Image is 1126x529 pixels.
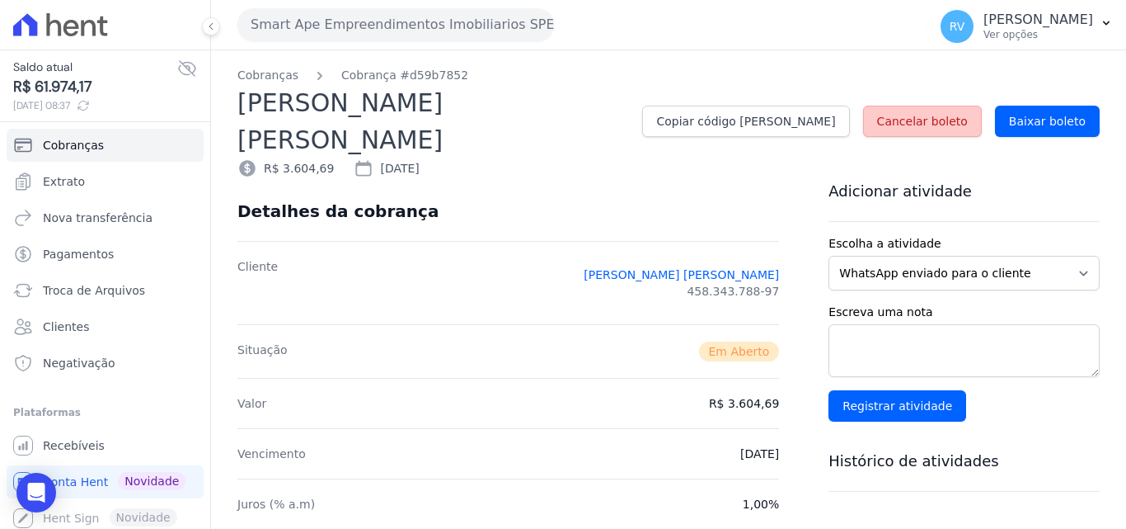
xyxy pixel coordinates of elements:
div: R$ 3.604,69 [237,158,334,178]
h3: Histórico de atividades [828,451,1100,471]
nav: Breadcrumb [237,67,1100,84]
div: [DATE] [354,158,419,178]
a: Baixar boleto [995,106,1100,137]
span: 458.343.788-97 [687,283,779,300]
a: Copiar código [PERSON_NAME] [642,106,849,137]
a: Nova transferência [7,201,204,234]
span: Recebíveis [43,437,105,454]
span: [DATE] 08:37 [13,98,177,113]
dd: R$ 3.604,69 [709,395,779,412]
dt: Situação [237,342,288,361]
a: Cobrança #d59b7852 [341,67,468,84]
span: Nova transferência [43,210,152,226]
label: Escreva uma nota [828,304,1100,321]
span: Clientes [43,319,89,335]
dt: Cliente [237,258,278,308]
span: Em Aberto [699,342,780,361]
span: Cancelar boleto [877,113,968,130]
span: Saldo atual [13,59,177,76]
dt: Valor [237,395,266,412]
span: Novidade [118,472,185,490]
span: Conta Hent [43,474,108,490]
h3: Adicionar atividade [828,182,1100,201]
a: [PERSON_NAME] [PERSON_NAME] [584,267,779,283]
a: Clientes [7,310,204,343]
a: Recebíveis [7,429,204,462]
button: Smart Ape Empreendimentos Imobiliarios SPE LTDA [237,8,554,41]
div: Detalhes da cobrança [237,201,439,221]
a: Troca de Arquivos [7,274,204,307]
h2: [PERSON_NAME] [PERSON_NAME] [237,84,629,158]
div: Open Intercom Messenger [16,473,56,512]
span: Extrato [43,173,85,190]
dd: [DATE] [740,446,779,462]
a: Extrato [7,165,204,198]
button: RV [PERSON_NAME] Ver opções [927,3,1126,50]
dt: Juros (% a.m) [237,496,315,512]
a: Cobranças [7,129,204,162]
span: Pagamentos [43,246,114,262]
span: Troca de Arquivos [43,282,145,299]
a: Cobranças [237,67,298,84]
span: Cobranças [43,137,104,154]
a: Conta Hent Novidade [7,465,204,498]
a: Cancelar boleto [863,106,982,137]
label: Escolha a atividade [828,235,1100,253]
span: Baixar boleto [1009,113,1086,130]
span: Copiar código [PERSON_NAME] [656,113,835,130]
span: RV [950,21,965,32]
p: Ver opções [983,28,1093,41]
input: Registrar atividade [828,390,966,422]
dt: Vencimento [237,446,306,462]
span: Negativação [43,355,115,371]
div: Plataformas [13,403,197,423]
span: R$ 61.974,17 [13,76,177,98]
p: [PERSON_NAME] [983,12,1093,28]
a: Pagamentos [7,238,204,271]
dd: 1,00% [743,496,779,512]
a: Negativação [7,347,204,380]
